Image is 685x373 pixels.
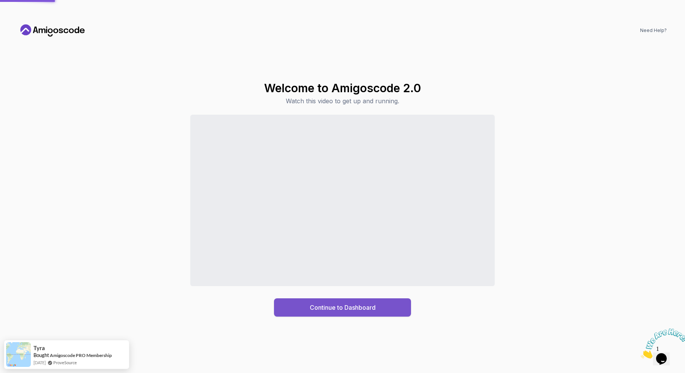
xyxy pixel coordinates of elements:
[264,96,421,106] p: Watch this video to get up and running.
[638,325,685,362] iframe: chat widget
[53,359,77,366] a: ProveSource
[6,342,31,367] img: provesource social proof notification image
[264,81,421,95] h1: Welcome to Amigoscode 2.0
[640,27,667,34] a: Need Help?
[33,352,49,358] span: Bought
[50,352,112,358] a: Amigoscode PRO Membership
[310,303,376,312] div: Continue to Dashboard
[33,345,45,351] span: Tyra
[190,115,495,286] iframe: To enrich screen reader interactions, please activate Accessibility in Grammarly extension settings
[3,3,6,10] span: 1
[33,359,46,366] span: [DATE]
[274,298,411,317] button: Continue to Dashboard
[3,3,50,33] img: Chat attention grabber
[18,24,87,37] a: Home link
